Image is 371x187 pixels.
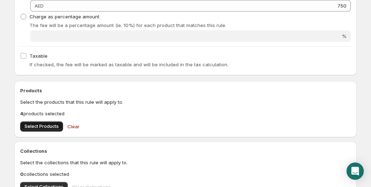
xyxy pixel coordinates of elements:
b: 0 [20,171,24,177]
button: Clear [63,119,84,134]
span: Charge as percentage amount [30,14,99,19]
p: Select the collections that this rule will apply to. [20,159,351,166]
span: % [342,33,347,39]
b: 4 [20,111,23,116]
span: If checked, the fee will be marked as taxable and will be included in the tax calculation. [30,62,228,67]
span: Clear [67,123,80,130]
button: Select Products [20,121,63,132]
h2: Products [20,87,351,94]
div: Open Intercom Messenger [347,162,364,180]
p: products selected [20,110,351,117]
h2: Collections [20,147,351,155]
span: Select Products [24,124,59,129]
span: Taxable [30,53,48,59]
p: Select the products that this rule will apply to. [20,98,351,106]
span: AED [35,3,44,9]
p: collections selected [20,170,351,178]
p: The fee will be a percentage amount (ie. 10%) for each product that matches this rule. [30,22,351,29]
